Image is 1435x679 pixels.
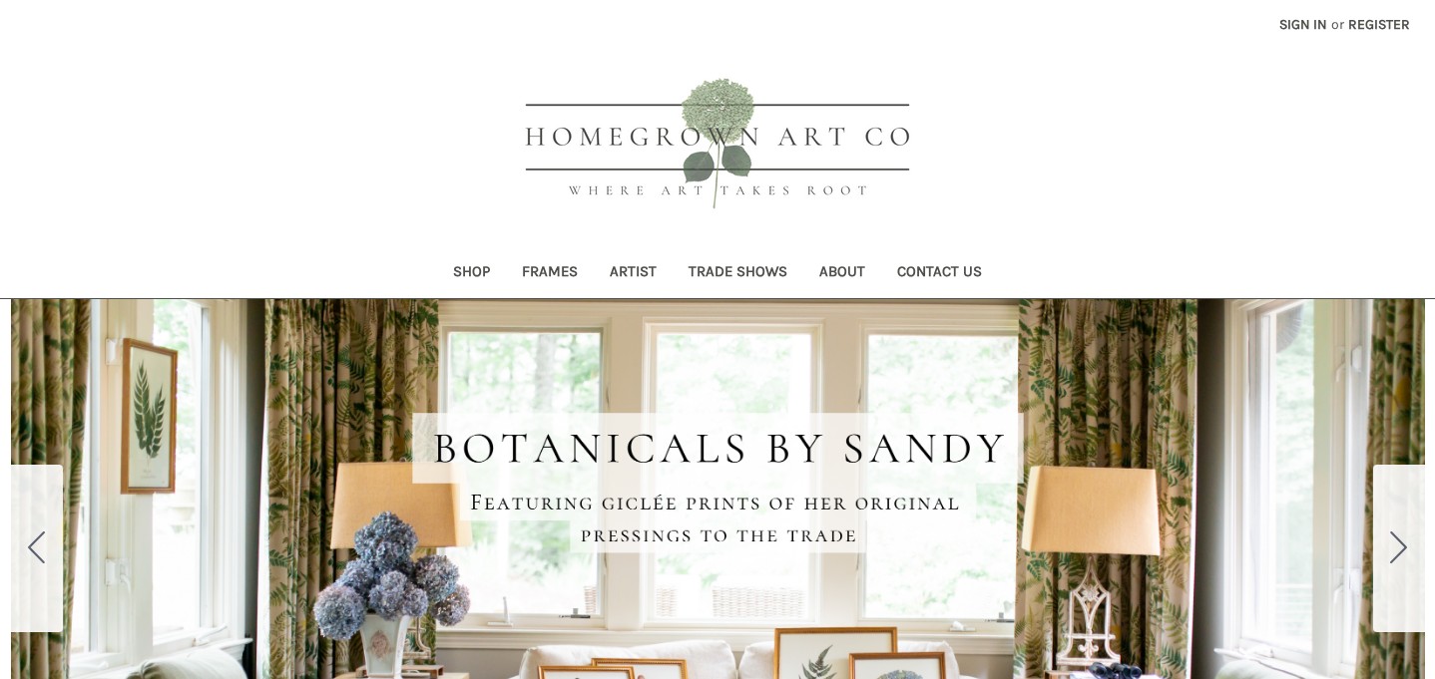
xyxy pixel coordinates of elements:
[673,249,803,298] a: Trade Shows
[506,249,594,298] a: Frames
[881,249,998,298] a: Contact Us
[803,249,881,298] a: About
[493,56,942,235] img: HOMEGROWN ART CO
[11,465,63,632] button: Go to slide 5
[1373,465,1425,632] button: Go to slide 2
[1329,14,1346,35] span: or
[594,249,673,298] a: Artist
[437,249,506,298] a: Shop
